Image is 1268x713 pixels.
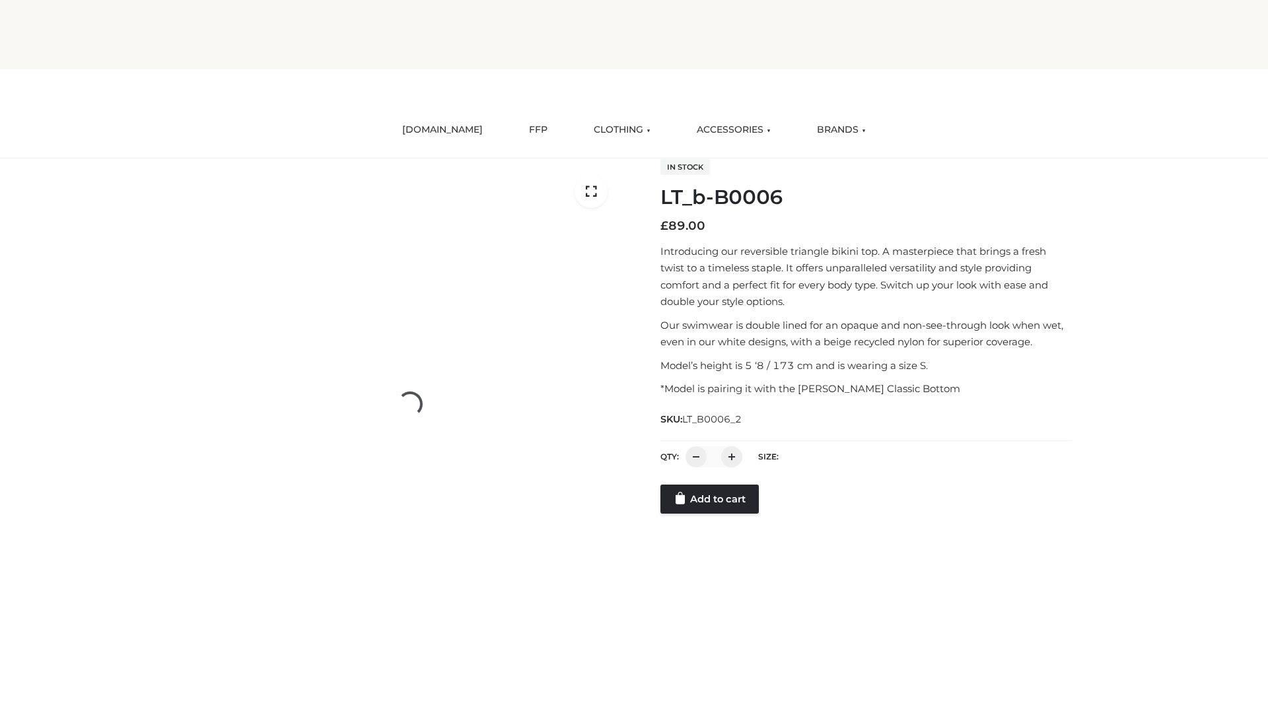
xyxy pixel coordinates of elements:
bdi: 89.00 [660,219,705,233]
p: *Model is pairing it with the [PERSON_NAME] Classic Bottom [660,380,1072,397]
p: Our swimwear is double lined for an opaque and non-see-through look when wet, even in our white d... [660,317,1072,351]
p: Introducing our reversible triangle bikini top. A masterpiece that brings a fresh twist to a time... [660,243,1072,310]
label: Size: [758,452,779,461]
p: Model’s height is 5 ‘8 / 173 cm and is wearing a size S. [660,357,1072,374]
span: In stock [660,159,710,175]
a: FFP [519,116,557,145]
label: QTY: [660,452,679,461]
a: ACCESSORIES [687,116,781,145]
span: LT_B0006_2 [682,413,742,425]
span: £ [660,219,668,233]
span: SKU: [660,411,743,427]
h1: LT_b-B0006 [660,186,1072,209]
a: Add to cart [660,485,759,514]
a: BRANDS [807,116,876,145]
a: [DOMAIN_NAME] [392,116,493,145]
a: CLOTHING [584,116,660,145]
